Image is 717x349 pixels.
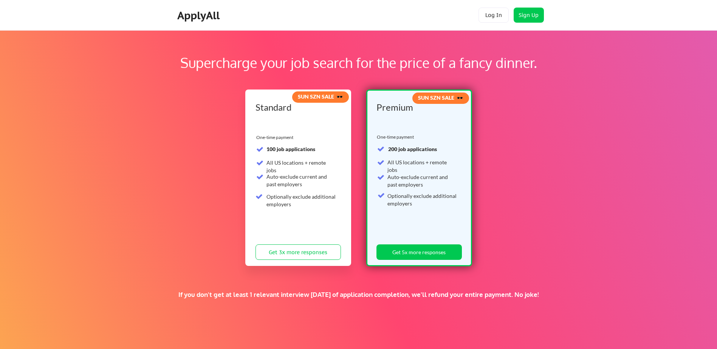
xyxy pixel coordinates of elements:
[256,103,338,112] div: Standard
[376,103,459,112] div: Premium
[387,173,457,188] div: Auto-exclude current and past employers
[266,173,336,188] div: Auto-exclude current and past employers
[131,290,586,299] div: If you don't get at least 1 relevant interview [DATE] of application completion, we'll refund you...
[388,146,437,152] strong: 200 job applications
[479,8,509,23] button: Log In
[418,94,463,101] strong: SUN SZN SALE 🕶️
[266,146,315,152] strong: 100 job applications
[266,193,336,208] div: Optionally exclude additional employers
[376,244,462,260] button: Get 5x more responses
[266,159,336,174] div: All US locations + remote jobs
[256,134,296,141] div: One-time payment
[514,8,544,23] button: Sign Up
[387,159,457,173] div: All US locations + remote jobs
[256,244,341,260] button: Get 3x more responses
[48,53,669,73] div: Supercharge your job search for the price of a fancy dinner.
[298,93,343,100] strong: SUN SZN SALE 🕶️
[377,134,416,140] div: One-time payment
[177,9,222,22] div: ApplyAll
[387,192,457,207] div: Optionally exclude additional employers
